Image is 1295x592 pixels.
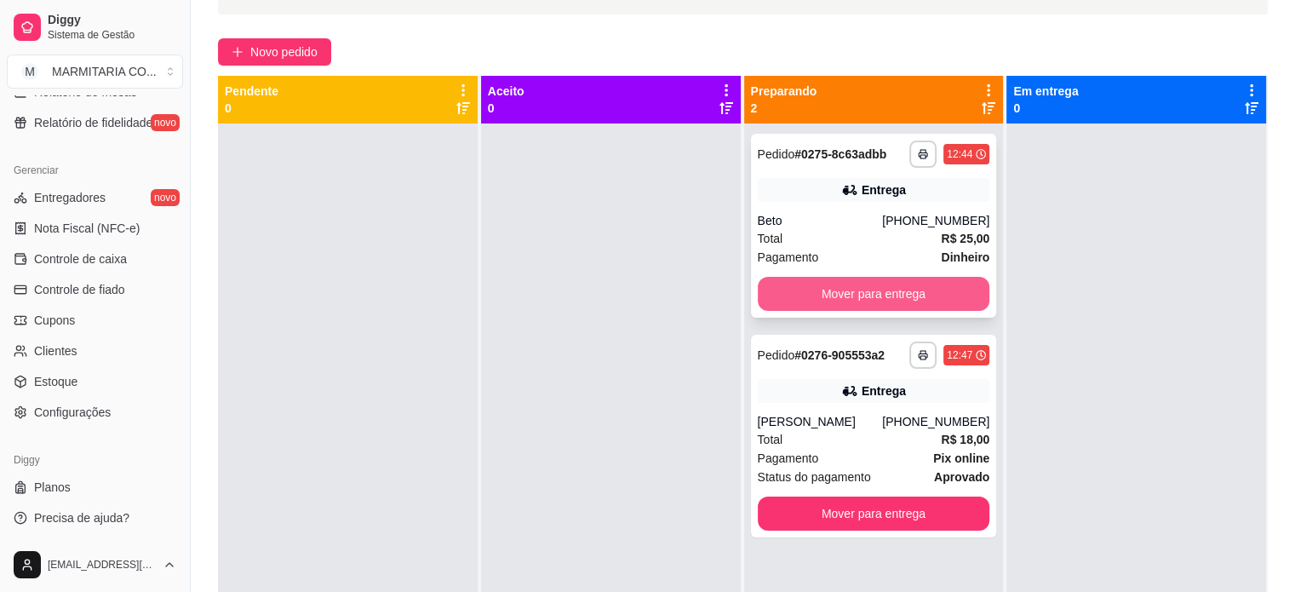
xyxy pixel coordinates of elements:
[34,312,75,329] span: Cupons
[34,404,111,421] span: Configurações
[941,250,989,264] strong: Dinheiro
[21,63,38,80] span: M
[48,28,176,42] span: Sistema de Gestão
[7,504,183,532] a: Precisa de ajuda?
[250,43,318,61] span: Novo pedido
[7,544,183,585] button: [EMAIL_ADDRESS][DOMAIN_NAME]
[48,558,156,572] span: [EMAIL_ADDRESS][DOMAIN_NAME]
[34,250,127,267] span: Controle de caixa
[7,157,183,184] div: Gerenciar
[34,342,77,359] span: Clientes
[758,449,819,468] span: Pagamento
[794,147,886,161] strong: # 0275-8c63adbb
[7,245,183,273] a: Controle de caixa
[758,348,795,362] span: Pedido
[882,413,989,430] div: [PHONE_NUMBER]
[941,433,989,446] strong: R$ 18,00
[758,147,795,161] span: Pedido
[48,13,176,28] span: Diggy
[488,100,524,117] p: 0
[794,348,885,362] strong: # 0276-905553a2
[34,189,106,206] span: Entregadores
[218,38,331,66] button: Novo pedido
[225,83,278,100] p: Pendente
[758,430,783,449] span: Total
[34,220,140,237] span: Nota Fiscal (NFC-e)
[751,83,817,100] p: Preparando
[941,232,989,245] strong: R$ 25,00
[1013,83,1078,100] p: Em entrega
[7,307,183,334] a: Cupons
[7,399,183,426] a: Configurações
[751,100,817,117] p: 2
[34,479,71,496] span: Planos
[758,468,871,486] span: Status do pagamento
[862,382,906,399] div: Entrega
[7,474,183,501] a: Planos
[7,55,183,89] button: Select a team
[7,276,183,303] a: Controle de fiado
[7,184,183,211] a: Entregadoresnovo
[758,248,819,267] span: Pagamento
[232,46,244,58] span: plus
[882,212,989,229] div: [PHONE_NUMBER]
[7,109,183,136] a: Relatório de fidelidadenovo
[7,446,183,474] div: Diggy
[862,181,906,198] div: Entrega
[34,281,125,298] span: Controle de fiado
[7,215,183,242] a: Nota Fiscal (NFC-e)
[934,470,989,484] strong: aprovado
[947,348,972,362] div: 12:47
[1013,100,1078,117] p: 0
[758,212,883,229] div: Beto
[488,83,524,100] p: Aceito
[758,497,990,531] button: Mover para entrega
[758,229,783,248] span: Total
[7,7,183,48] a: DiggySistema de Gestão
[34,509,129,526] span: Precisa de ajuda?
[7,368,183,395] a: Estoque
[758,413,883,430] div: [PERSON_NAME]
[947,147,972,161] div: 12:44
[34,373,77,390] span: Estoque
[758,277,990,311] button: Mover para entrega
[52,63,157,80] div: MARMITARIA CO ...
[225,100,278,117] p: 0
[34,114,152,131] span: Relatório de fidelidade
[933,451,989,465] strong: Pix online
[7,337,183,365] a: Clientes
